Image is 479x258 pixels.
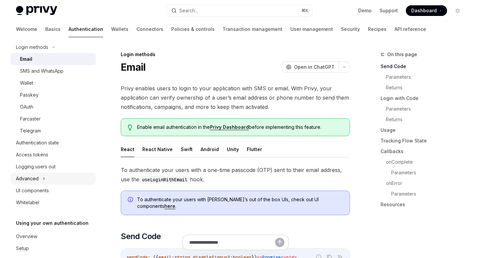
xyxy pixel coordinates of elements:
a: Overview [11,230,96,242]
a: Telegram [11,125,96,137]
a: UI components [11,185,96,197]
a: Authentication [69,21,103,37]
svg: Info [128,197,134,204]
button: React Native [142,141,173,157]
svg: Tip [128,125,132,130]
span: Enable email authentication in the before implementing this feature. [137,124,343,130]
h1: Email [121,61,145,73]
div: Setup [16,244,29,252]
a: Parameters [391,167,468,178]
a: Setup [11,242,96,254]
div: Advanced [16,175,39,183]
span: On this page [387,50,417,58]
div: Access tokens [16,151,48,159]
div: Farcaster [20,115,41,123]
a: Login with Code [381,93,468,104]
span: Open in ChatGPT [294,64,335,70]
a: Authentication state [11,137,96,149]
a: Usage [381,125,468,135]
a: here [164,203,175,209]
a: Wallets [111,21,128,37]
a: Email [11,53,96,65]
a: Returns [386,82,468,93]
a: Basics [45,21,61,37]
button: Android [201,141,219,157]
a: Privy Dashboard [210,124,249,130]
a: User management [290,21,333,37]
div: Authentication state [16,139,59,147]
h5: Using your own authentication [16,219,88,227]
a: Returns [386,114,468,125]
div: SMS and WhatsApp [20,67,64,75]
div: Login methods [121,51,350,58]
a: Connectors [136,21,163,37]
a: Recipes [368,21,387,37]
a: Dashboard [406,5,447,16]
div: Overview [16,232,37,240]
span: ⌘ K [301,8,308,13]
a: Demo [358,7,372,14]
code: useLoginWithEmail [139,176,190,183]
a: Parameters [386,104,468,114]
button: Unity [227,141,239,157]
div: Search... [179,7,198,15]
a: Welcome [16,21,37,37]
div: OAuth [20,103,33,111]
a: Whitelabel [11,197,96,209]
a: Send Code [381,61,468,72]
div: Logging users out [16,163,56,171]
span: Dashboard [411,7,437,14]
a: Logging users out [11,161,96,173]
a: onError [386,178,468,189]
a: OAuth [11,101,96,113]
a: Parameters [386,72,468,82]
a: Transaction management [223,21,282,37]
a: Passkey [11,89,96,101]
button: Search...⌘K [167,5,312,17]
div: Passkey [20,91,39,99]
div: UI components [16,187,49,195]
div: Wallet [20,79,33,87]
button: Flutter [247,141,262,157]
a: Resources [381,199,468,210]
a: Tracking Flow State [381,135,468,146]
a: API reference [395,21,426,37]
a: Access tokens [11,149,96,161]
a: onComplete [386,157,468,167]
span: To authenticate your users with a one-time passcode (OTP) sent to their email address, use the hook. [121,165,350,184]
div: Telegram [20,127,41,135]
button: Send message [275,238,284,247]
button: Swift [181,141,193,157]
button: Toggle dark mode [452,5,463,16]
span: To authenticate your users with [PERSON_NAME]’s out of the box UIs, check out UI components . [137,196,343,210]
a: Farcaster [11,113,96,125]
div: Whitelabel [16,199,39,207]
img: light logo [16,6,57,15]
span: Send Code [121,231,161,242]
span: Privy enables users to login to your application with SMS or email. With Privy, your application ... [121,84,350,112]
a: Callbacks [381,146,468,157]
div: Email [20,55,32,63]
a: Wallet [11,77,96,89]
button: Open in ChatGPT [282,61,339,73]
a: Parameters [391,189,468,199]
a: Policies & controls [171,21,215,37]
a: SMS and WhatsApp [11,65,96,77]
button: React [121,141,134,157]
a: Support [380,7,398,14]
a: Security [341,21,360,37]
